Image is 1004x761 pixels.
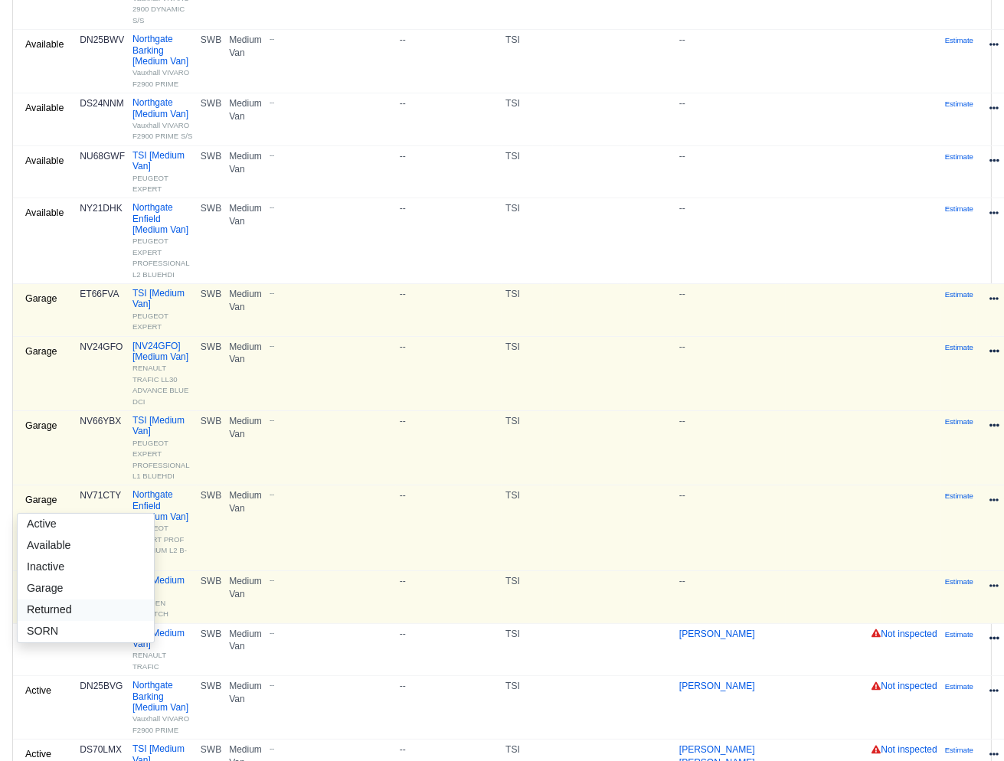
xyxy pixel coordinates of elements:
[945,151,973,162] a: Estimate
[225,485,266,571] td: Medium Van
[197,676,225,740] td: SWB
[80,744,122,755] strong: DS70LMX
[197,198,225,284] td: SWB
[197,571,225,624] td: SWB
[80,341,123,352] strong: NV24GFO
[197,336,225,410] td: SWB
[945,341,973,352] a: Estimate
[132,174,168,193] small: PEUGEOT EXPERT
[225,623,266,676] td: Medium Van
[502,410,553,485] td: TSI
[396,485,502,571] td: --
[18,578,154,599] a: Garage
[679,629,755,639] a: [PERSON_NAME]
[502,30,553,93] td: TSI
[132,97,193,142] a: Northgate [Medium Van]Vauxhall VIVARO F2900 PRIME S/S
[132,121,192,140] small: Vauxhall VIVARO F2900 PRIME S/S
[945,343,973,351] small: Estimate
[132,34,193,89] a: Northgate Barking [Medium Van]Vauxhall VIVARO F2900 PRIME
[945,100,973,108] small: Estimate
[132,680,193,735] a: Northgate Barking [Medium Van]Vauxhall VIVARO F2900 PRIME
[270,628,392,638] small: --
[945,98,973,109] a: Estimate
[502,336,553,410] td: TSI
[17,150,72,172] a: Available
[17,97,72,119] a: Available
[17,341,66,363] a: Garage
[197,284,225,337] td: SWB
[17,288,66,310] a: Garage
[502,623,553,676] td: TSI
[675,30,786,93] td: --
[80,490,121,501] strong: NV71CTY
[270,288,392,298] small: --
[270,743,392,753] small: --
[225,145,266,198] td: Medium Van
[132,237,189,278] small: PEUGEOT EXPERT PROFESSIONAL L2 BLUEHDI
[502,676,553,740] td: TSI
[18,599,154,621] a: Returned
[502,284,553,337] td: TSI
[132,628,193,672] a: TSI [Medium Van]RENAULT TRAFIC
[225,30,266,93] td: Medium Van
[18,514,154,535] a: Active
[396,623,502,676] td: --
[945,34,973,45] a: Estimate
[396,571,502,624] td: --
[270,97,392,107] small: --
[396,676,502,740] td: --
[270,575,392,585] small: --
[945,290,973,299] small: Estimate
[197,410,225,485] td: SWB
[270,341,392,351] small: --
[945,490,973,501] a: Estimate
[132,68,189,87] small: Vauxhall VIVARO F2900 PRIME
[502,145,553,198] td: TSI
[502,93,553,146] td: TSI
[945,417,973,426] small: Estimate
[396,93,502,146] td: --
[675,410,786,485] td: --
[270,202,392,212] small: --
[132,524,187,565] small: PEUGEOT EXPERT PROF PREMIUM L2 B-HDI
[675,571,786,624] td: --
[132,714,189,733] small: Vauxhall VIVARO F2900 PRIME
[132,439,189,480] small: PEUGEOT EXPERT PROFESSIONAL L1 BLUEHDI
[17,489,66,511] a: Garage
[80,289,119,299] strong: ET66FVA
[270,489,392,499] small: --
[225,410,266,485] td: Medium Van
[502,571,553,624] td: TSI
[945,36,973,44] small: Estimate
[945,576,973,586] a: Estimate
[132,150,193,194] a: TSI [Medium Van]PEUGEOT EXPERT
[396,336,502,410] td: --
[18,621,154,642] a: SORN
[225,198,266,284] td: Medium Van
[80,98,123,109] strong: DS24NNM
[225,676,266,740] td: Medium Van
[730,585,1004,761] div: Chat Widget
[225,571,266,624] td: Medium Van
[225,284,266,337] td: Medium Van
[197,145,225,198] td: SWB
[197,485,225,571] td: SWB
[17,202,72,224] a: Available
[80,151,125,162] strong: NU68GWF
[80,681,123,691] strong: DN25BVG
[132,415,193,481] a: TSI [Medium Van]PEUGEOT EXPERT PROFESSIONAL L1 BLUEHDI
[270,415,392,425] small: --
[270,150,392,160] small: --
[675,198,786,284] td: --
[197,93,225,146] td: SWB
[18,535,154,557] a: Available
[945,204,973,213] small: Estimate
[132,575,193,619] a: TSI [Medium Van]CITROEN DISPATCH
[396,145,502,198] td: --
[132,489,193,567] a: Northgate Enfield [Medium Van]PEUGEOT EXPERT PROF PREMIUM L2 B-HDI
[396,284,502,337] td: --
[945,203,973,214] a: Estimate
[80,416,121,426] strong: NV66YBX
[679,681,755,691] a: [PERSON_NAME]
[17,34,72,56] a: Available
